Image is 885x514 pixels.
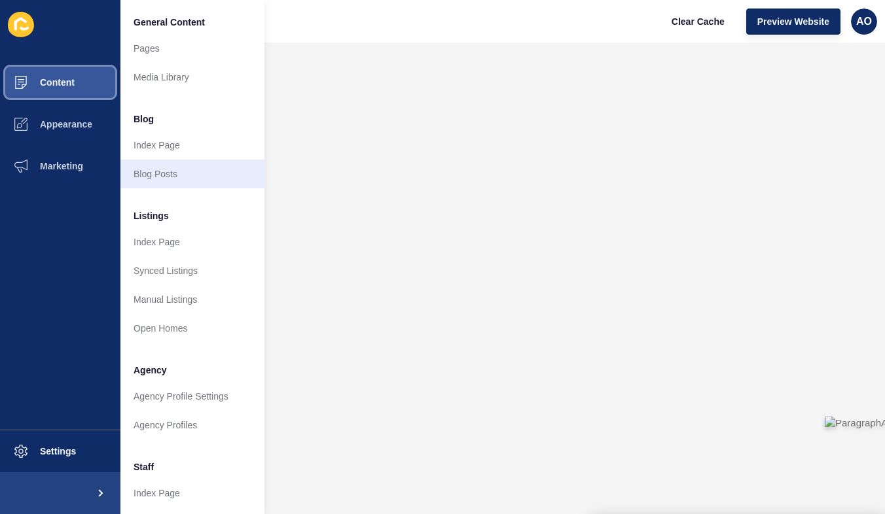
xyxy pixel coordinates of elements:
[120,131,264,160] a: Index Page
[856,15,872,28] span: AO
[120,160,264,188] a: Blog Posts
[120,285,264,314] a: Manual Listings
[120,256,264,285] a: Synced Listings
[120,479,264,507] a: Index Page
[120,34,264,63] a: Pages
[672,15,725,28] span: Clear Cache
[120,63,264,92] a: Media Library
[120,411,264,439] a: Agency Profiles
[134,112,154,126] span: Blog
[120,314,264,343] a: Open Homes
[134,364,167,377] span: Agency
[134,16,205,29] span: General Content
[660,9,736,35] button: Clear Cache
[757,15,829,28] span: Preview Website
[746,9,840,35] button: Preview Website
[134,460,154,473] span: Staff
[120,228,264,256] a: Index Page
[120,382,264,411] a: Agency Profile Settings
[134,209,169,222] span: Listings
